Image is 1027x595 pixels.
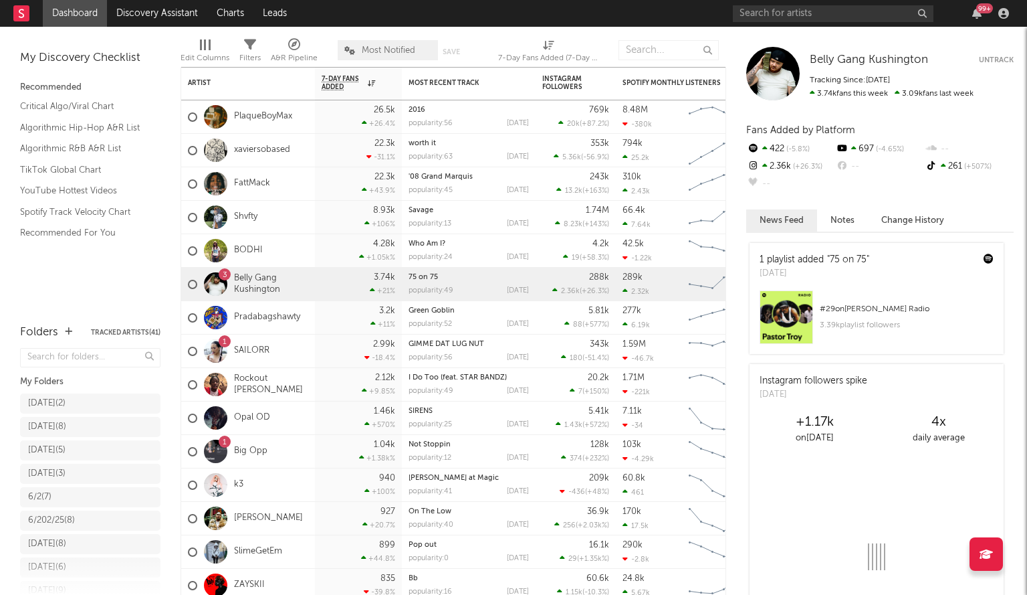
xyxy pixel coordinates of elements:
div: popularity: 45 [409,187,453,194]
span: 3.09k fans last week [810,90,974,98]
div: A&R Pipeline [271,33,318,72]
div: 277k [622,307,641,315]
span: -56.9 % [583,154,607,161]
div: 1.71M [622,373,645,382]
div: SIRENS [409,408,529,415]
div: popularity: 63 [409,153,453,161]
div: ( ) [556,186,609,195]
div: 1 playlist added [760,253,869,267]
div: 8.48M [622,106,648,114]
div: [DATE] [507,521,529,529]
svg: Chart title [683,268,743,301]
div: 3.39k playlist followers [820,317,994,333]
div: 60.8k [622,474,645,483]
div: [DATE] [507,220,529,228]
div: Bb [409,575,529,582]
div: 3.2k [379,307,395,315]
a: 75 on 75 [409,274,438,281]
div: Filters [239,50,261,66]
div: -221k [622,388,650,396]
div: 1.46k [374,407,395,416]
div: [DATE] [760,388,867,402]
span: +572 % [584,422,607,429]
span: +2.03k % [578,522,607,529]
div: GIMME DAT LUG NUT [409,341,529,348]
a: YouTube Hottest Videos [20,183,147,198]
div: +1.05k % [359,253,395,262]
div: -- [925,141,1014,158]
div: on [DATE] [753,430,877,446]
div: -380k [622,120,652,129]
div: popularity: 40 [409,521,453,529]
div: 4 x [877,414,1000,430]
div: [DATE] ( 5 ) [28,442,66,458]
button: Untrack [979,54,1014,67]
div: 2.99k [373,340,395,349]
div: +1.17k [753,414,877,430]
div: 6.19k [622,321,650,329]
a: I Do Too (feat. STAR BANDZ) [409,374,507,381]
div: Spotify Monthly Listeners [622,79,723,87]
div: 353k [590,139,609,148]
span: -5.8 % [784,146,810,153]
div: 243k [590,173,609,181]
svg: Chart title [683,301,743,335]
div: [DATE] [760,267,869,280]
div: I Do Too (feat. STAR BANDZ) [409,374,529,381]
a: Recommended For You [20,226,147,240]
a: Pop out [409,541,437,549]
div: 75 on 75 [409,274,529,281]
a: [DATE](5) [20,440,160,460]
svg: Chart title [683,502,743,535]
a: xaviersobased [234,145,290,156]
div: 16.1k [589,541,609,549]
svg: Chart title [683,234,743,268]
div: Instagram followers spike [760,374,867,388]
div: 7.11k [622,407,642,416]
a: Pradabagshawty [234,312,300,323]
div: -2.8k [622,555,649,564]
input: Search for folders... [20,348,160,367]
div: Edit Columns [181,33,229,72]
a: Algorithmic R&B A&R List [20,141,147,156]
a: SIRENS [409,408,433,415]
div: 261 [925,158,1014,175]
div: -1.22k [622,254,652,262]
a: Belly Gang Kushington [810,54,928,67]
div: 422 [746,141,835,158]
svg: Chart title [683,100,743,134]
div: daily average [877,430,1000,446]
div: 1.04k [374,440,395,449]
div: Filters [239,33,261,72]
a: FattMack [234,178,270,189]
div: -- [746,175,835,193]
div: ( ) [563,253,609,262]
div: 927 [380,507,395,516]
div: popularity: 52 [409,321,452,328]
span: +58.3 % [582,254,607,262]
div: 940 [379,474,395,483]
div: My Discovery Checklist [20,50,160,66]
div: -4.29k [622,454,654,463]
div: 4.2k [592,240,609,248]
span: -4.65 % [874,146,904,153]
div: ( ) [556,420,609,429]
div: [DATE] [507,388,529,395]
div: [DATE] [507,254,529,261]
a: ZAYSKII [234,580,265,591]
span: +150 % [584,388,607,396]
a: TikTok Global Chart [20,163,147,177]
button: Save [443,48,460,56]
span: +143 % [584,221,607,228]
span: 29 [568,556,577,563]
a: 2016 [409,106,425,114]
div: ( ) [555,220,609,228]
div: 289k [622,273,643,282]
div: 461 [622,488,644,497]
div: # 29 on [PERSON_NAME] Radio [820,301,994,317]
div: 697 [835,141,924,158]
div: [DATE] [507,287,529,294]
a: SlimeGetEm [234,546,282,558]
div: 6/202/25 ( 8 ) [28,513,75,529]
a: [DATE](8) [20,417,160,437]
